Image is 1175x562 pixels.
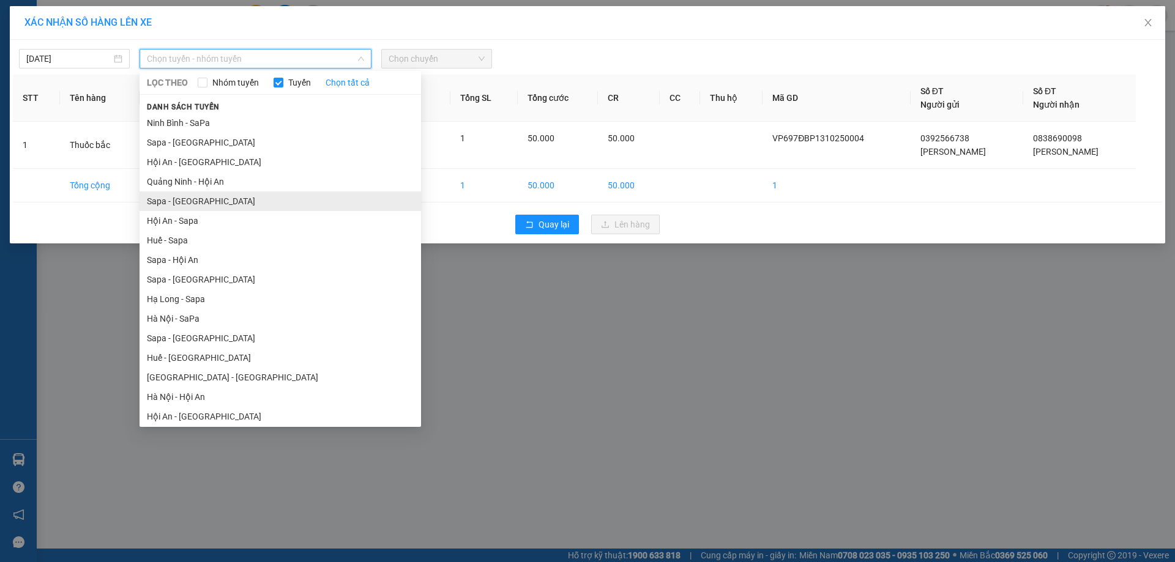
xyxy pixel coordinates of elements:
th: Thu hộ [700,75,763,122]
li: Hội An - [GEOGRAPHIC_DATA] [140,152,421,172]
button: rollbackQuay lại [515,215,579,234]
li: Sapa - [GEOGRAPHIC_DATA] [140,328,421,348]
span: 1 [460,133,465,143]
td: 50.000 [518,169,598,202]
td: 50.000 [598,169,660,202]
span: ↔ [GEOGRAPHIC_DATA] [18,62,114,91]
th: Tên hàng [60,75,140,122]
span: Người gửi [920,100,960,109]
span: SAPA, LÀO CAI ↔ [GEOGRAPHIC_DATA] [18,52,114,91]
span: Tuyến [283,76,316,89]
span: Người nhận [1033,100,1080,109]
span: 0392566738 [920,133,969,143]
li: Hà Nội - Hội An [140,387,421,407]
li: Huế - [GEOGRAPHIC_DATA] [140,348,421,368]
span: 50.000 [528,133,554,143]
th: Tổng SL [450,75,518,122]
span: [PERSON_NAME] [1033,147,1099,157]
span: Quay lại [539,218,569,231]
li: Sapa - Hội An [140,250,421,270]
li: Hội An - [GEOGRAPHIC_DATA] [140,407,421,426]
span: Chọn tuyến - nhóm tuyến [147,50,364,68]
span: [PERSON_NAME] [920,147,986,157]
span: Số ĐT [1033,86,1056,96]
span: rollback [525,220,534,230]
a: Chọn tất cả [326,76,370,89]
li: Ninh Bình - SaPa [140,113,421,133]
span: VP697ĐBP1310250004 [772,133,864,143]
li: Sapa - [GEOGRAPHIC_DATA] [140,270,421,289]
span: 50.000 [608,133,635,143]
button: uploadLên hàng [591,215,660,234]
td: 1 [763,169,911,202]
strong: CHUYỂN PHÁT NHANH HK BUSLINES [24,10,108,50]
li: Hạ Long - Sapa [140,289,421,309]
th: STT [13,75,60,122]
span: close [1143,18,1153,28]
span: down [357,55,365,62]
td: Tổng cộng [60,169,140,202]
span: 0838690098 [1033,133,1082,143]
li: Hà Nội - SaPa [140,309,421,328]
span: Danh sách tuyến [140,102,227,113]
th: Tổng cước [518,75,598,122]
span: ↔ [GEOGRAPHIC_DATA] [22,72,114,91]
li: Quảng Ninh - Hội An [140,172,421,191]
input: 13/10/2025 [26,52,111,65]
td: Thuốc bắc [60,122,140,169]
span: VP697ĐBP1310250004 [117,75,229,87]
span: XÁC NHẬN SỐ HÀNG LÊN XE [24,17,152,28]
li: Huế - Sapa [140,231,421,250]
button: Close [1131,6,1165,40]
th: CR [598,75,660,122]
li: Hội An - Sapa [140,211,421,231]
img: logo [7,48,15,105]
td: 1 [450,169,518,202]
li: Sapa - [GEOGRAPHIC_DATA] [140,133,421,152]
li: [GEOGRAPHIC_DATA] - [GEOGRAPHIC_DATA] [140,368,421,387]
span: Chọn chuyến [389,50,485,68]
th: CC [660,75,700,122]
span: LỌC THEO [147,76,188,89]
td: 1 [13,122,60,169]
span: Số ĐT [920,86,944,96]
li: Sapa - [GEOGRAPHIC_DATA] [140,191,421,211]
th: Mã GD [763,75,911,122]
span: Nhóm tuyến [207,76,264,89]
